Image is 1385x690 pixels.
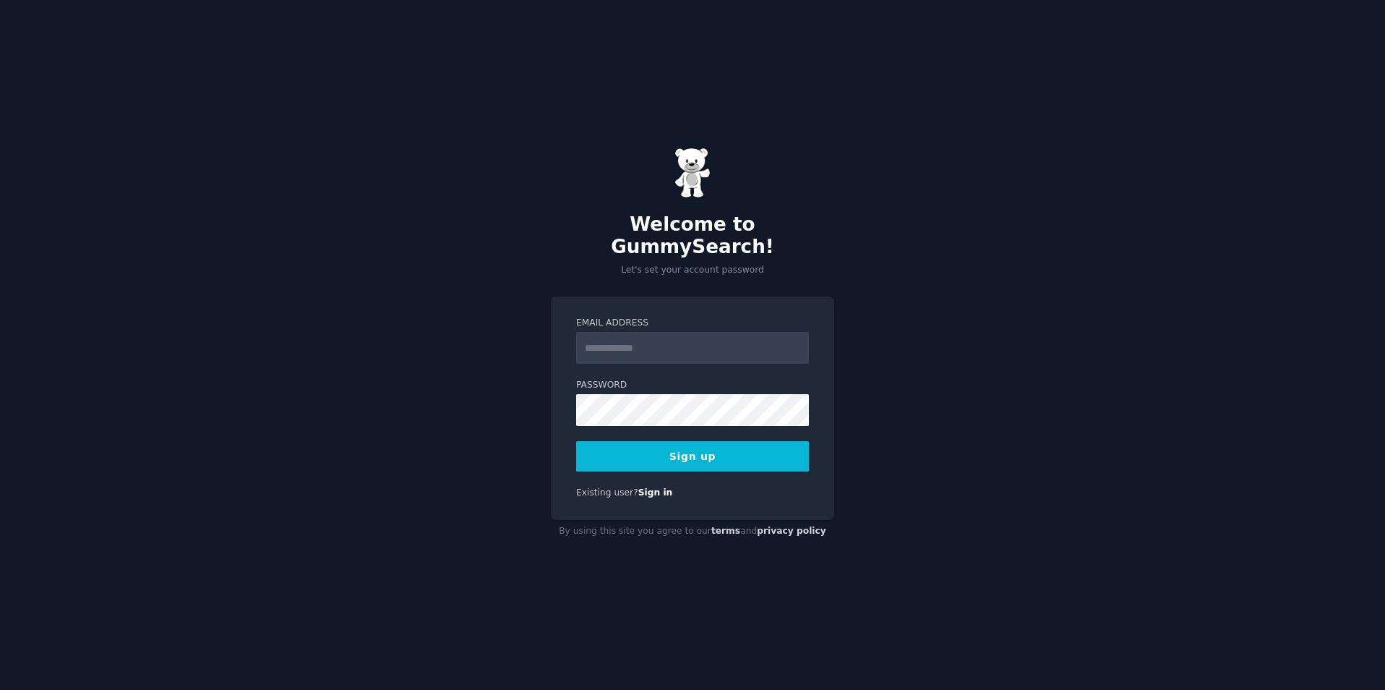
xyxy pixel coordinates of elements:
label: Email Address [576,317,809,330]
label: Password [576,379,809,392]
a: terms [711,526,740,536]
div: By using this site you agree to our and [551,520,834,543]
a: Sign in [638,487,673,498]
h2: Welcome to GummySearch! [551,213,834,259]
button: Sign up [576,441,809,472]
img: Gummy Bear [674,148,711,198]
p: Let's set your account password [551,264,834,277]
span: Existing user? [576,487,638,498]
a: privacy policy [757,526,826,536]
